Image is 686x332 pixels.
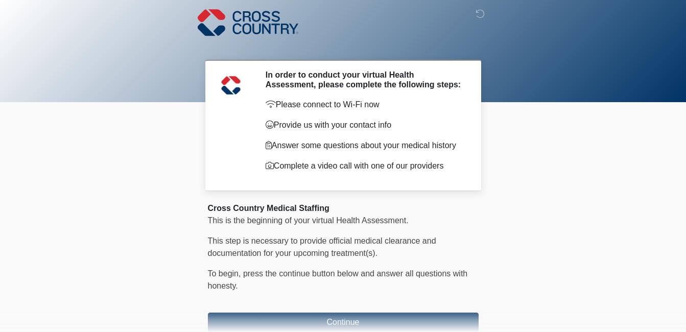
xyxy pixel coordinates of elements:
p: Answer some questions about your medical history [266,139,463,152]
img: Agent Avatar [216,70,246,101]
span: To begin, ﻿﻿﻿﻿﻿﻿﻿﻿﻿﻿press the continue button below and answer all questions with honesty. [208,269,468,290]
p: Complete a video call with one of our providers [266,160,463,172]
span: This is the beginning of your virtual Health Assessment. [208,216,409,225]
button: Continue [208,313,479,332]
img: Cross Country Logo [198,8,299,37]
h2: In order to conduct your virtual Health Assessment, please complete the following steps: [266,70,463,89]
div: Cross Country Medical Staffing [208,202,479,215]
p: Provide us with your contact info [266,119,463,131]
span: This step is necessary to provide official medical clearance and documentation for your upcoming ... [208,236,436,257]
h1: ‎ ‎ ‎ [200,37,486,56]
p: Please connect to Wi-Fi now [266,99,463,111]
